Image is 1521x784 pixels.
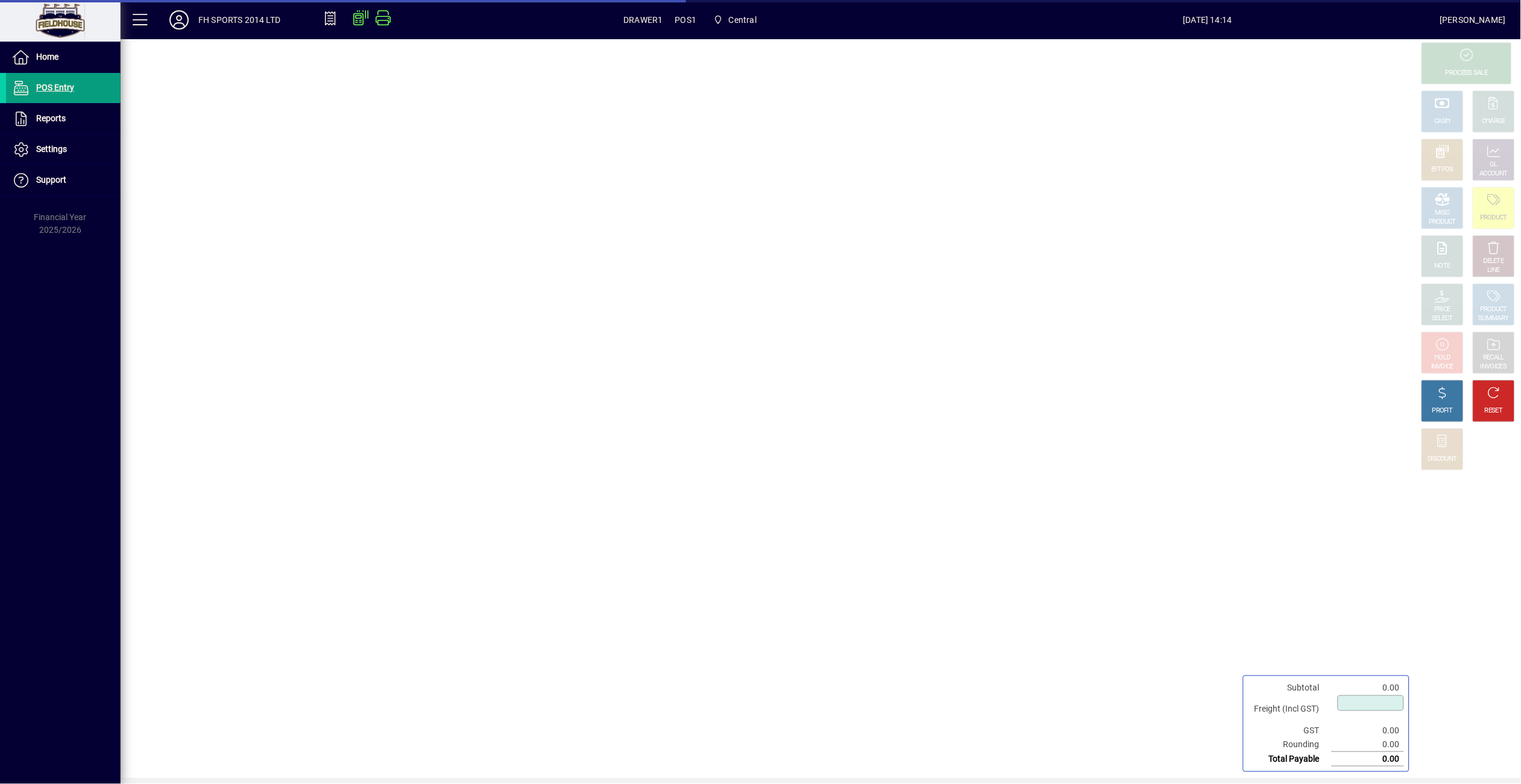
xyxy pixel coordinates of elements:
span: Home [36,52,58,62]
span: Support [36,175,66,185]
div: INVOICE [1431,362,1453,371]
span: POS1 [675,10,697,30]
td: 0.00 [1332,738,1404,752]
span: Central [708,9,761,31]
div: CASH [1435,117,1450,126]
div: PRODUCT [1480,213,1507,223]
div: NOTE [1435,262,1450,271]
div: FH SPORTS 2014 LTD [198,10,280,30]
div: RESET [1485,406,1503,416]
div: HOLD [1435,353,1450,362]
div: PRODUCT [1480,305,1507,314]
div: SELECT [1432,314,1453,323]
div: CHARGE [1482,117,1506,126]
div: RECALL [1484,353,1505,362]
td: Subtotal [1249,681,1332,695]
a: Settings [6,134,121,165]
td: 0.00 [1332,724,1404,738]
a: Home [6,42,121,72]
div: ACCOUNT [1480,169,1508,179]
div: [PERSON_NAME] [1440,10,1506,30]
div: DISCOUNT [1428,455,1457,464]
div: LINE [1488,266,1500,275]
td: Total Payable [1249,752,1332,767]
td: 0.00 [1332,752,1404,767]
span: Settings [36,144,67,154]
a: Support [6,165,121,195]
span: Reports [36,113,66,123]
button: Profile [160,9,198,31]
div: MISC [1435,209,1450,218]
div: INVOICES [1481,362,1507,371]
div: PROFIT [1432,406,1453,416]
div: SUMMARY [1479,314,1509,323]
div: EFTPOS [1432,165,1454,174]
td: Freight (Incl GST) [1249,695,1332,724]
div: GL [1490,160,1498,169]
a: Reports [6,104,121,134]
span: DRAWER1 [623,10,663,30]
div: DELETE [1484,257,1504,266]
span: POS Entry [36,83,74,92]
span: [DATE] 14:14 [975,10,1440,30]
td: 0.00 [1332,681,1404,695]
td: GST [1249,724,1332,738]
div: PRODUCT [1429,218,1456,227]
div: PRICE [1435,305,1451,314]
span: Central [729,10,757,30]
div: PROCESS SALE [1446,69,1488,78]
td: Rounding [1249,738,1332,752]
